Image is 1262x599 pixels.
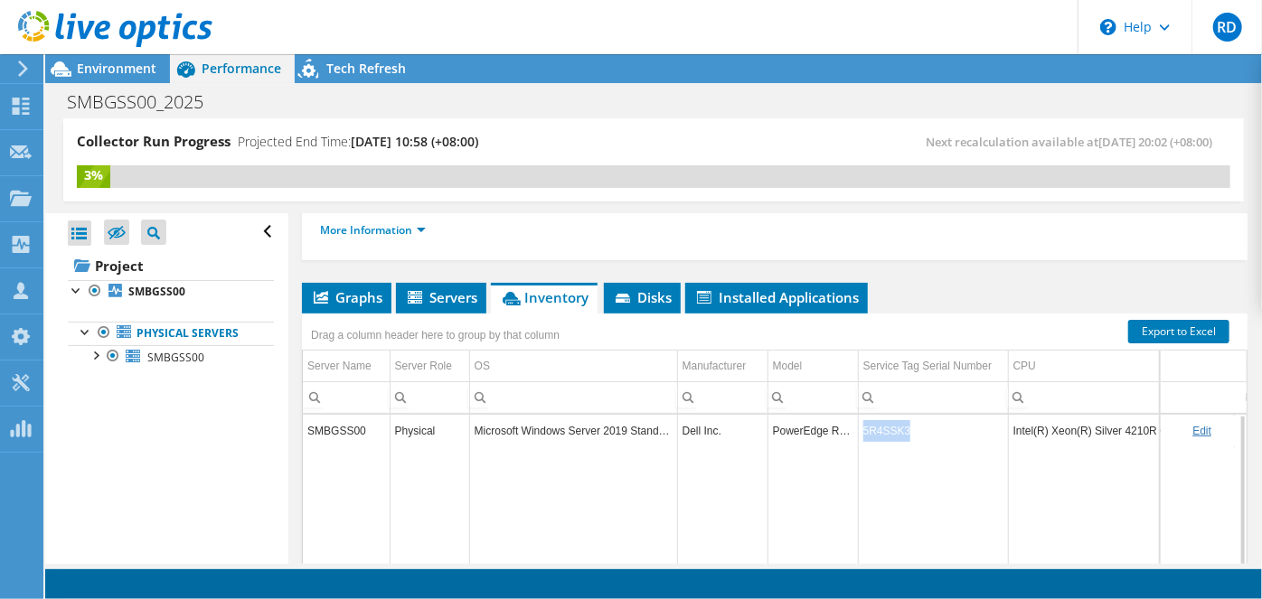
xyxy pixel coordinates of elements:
[677,381,768,413] td: Column Manufacturer, Filter cell
[858,415,1008,446] td: Column Service Tag Serial Number, Value 5R4SSK3
[326,60,406,77] span: Tech Refresh
[306,323,564,348] div: Drag a column header here to group by that column
[1098,134,1212,150] span: [DATE] 20:02 (+08:00)
[68,322,274,345] a: Physical Servers
[307,355,372,377] div: Server Name
[303,415,390,446] td: Column Server Name, Value SMBGSS00
[694,288,859,306] span: Installed Applications
[1192,425,1211,437] a: Edit
[1128,320,1229,343] a: Export to Excel
[613,288,672,306] span: Disks
[1213,13,1242,42] span: RD
[768,351,858,382] td: Model Column
[395,420,465,442] div: Physical
[320,222,426,238] a: More Information
[390,415,469,446] td: Column Server Role, Value Physical
[68,251,274,280] a: Project
[863,355,993,377] div: Service Tag Serial Number
[390,351,469,382] td: Server Role Column
[1100,19,1116,35] svg: \n
[475,355,490,377] div: OS
[677,415,768,446] td: Column Manufacturer, Value Dell Inc.
[59,92,231,112] h1: SMBGSS00_2025
[68,280,274,304] a: SMBGSS00
[395,355,452,377] div: Server Role
[858,351,1008,382] td: Service Tag Serial Number Column
[303,381,390,413] td: Column Server Name, Filter cell
[351,133,478,150] span: [DATE] 10:58 (+08:00)
[128,284,185,299] b: SMBGSS00
[683,355,747,377] div: Manufacturer
[1008,415,1234,446] td: Column CPU, Value Intel(R) Xeon(R) Silver 4210R CPU @ 2.40GHz
[1008,381,1234,413] td: Column CPU, Filter cell
[768,381,858,413] td: Column Model, Filter cell
[390,381,469,413] td: Column Server Role, Filter cell
[1008,351,1234,382] td: CPU Column
[469,381,677,413] td: Column OS, Filter cell
[68,345,274,369] a: SMBGSS00
[77,165,110,185] div: 3%
[469,415,677,446] td: Column OS, Value Microsoft Windows Server 2019 Standard
[926,134,1221,150] span: Next recalculation available at
[238,132,478,152] h4: Projected End Time:
[1013,355,1036,377] div: CPU
[500,288,589,306] span: Inventory
[405,288,477,306] span: Servers
[677,351,768,382] td: Manufacturer Column
[773,355,803,377] div: Model
[77,60,156,77] span: Environment
[311,288,382,306] span: Graphs
[202,60,281,77] span: Performance
[768,415,858,446] td: Column Model, Value PowerEdge R440
[303,351,390,382] td: Server Name Column
[858,381,1008,413] td: Column Service Tag Serial Number, Filter cell
[147,350,204,365] span: SMBGSS00
[469,351,677,382] td: OS Column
